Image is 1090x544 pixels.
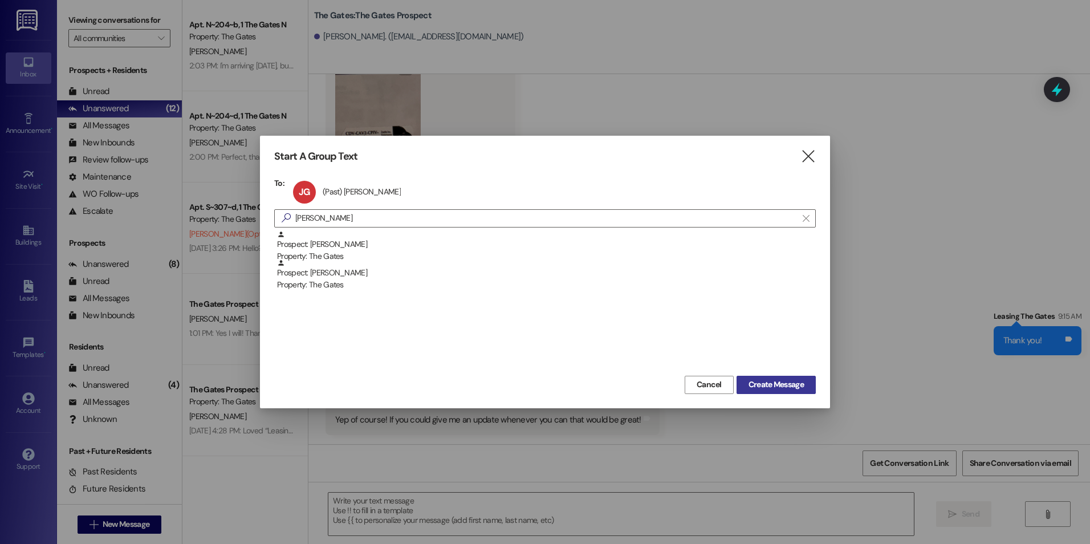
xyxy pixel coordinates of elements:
[797,210,815,227] button: Clear text
[277,212,295,224] i: 
[274,150,357,163] h3: Start A Group Text
[749,379,804,391] span: Create Message
[800,151,816,163] i: 
[274,178,284,188] h3: To:
[323,186,401,197] div: (Past) [PERSON_NAME]
[803,214,809,223] i: 
[274,230,816,259] div: Prospect: [PERSON_NAME]Property: The Gates
[737,376,816,394] button: Create Message
[299,186,310,198] span: JG
[697,379,722,391] span: Cancel
[277,279,816,291] div: Property: The Gates
[685,376,734,394] button: Cancel
[274,259,816,287] div: Prospect: [PERSON_NAME]Property: The Gates
[277,250,816,262] div: Property: The Gates
[277,259,816,291] div: Prospect: [PERSON_NAME]
[277,230,816,263] div: Prospect: [PERSON_NAME]
[295,210,797,226] input: Search for any contact or apartment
